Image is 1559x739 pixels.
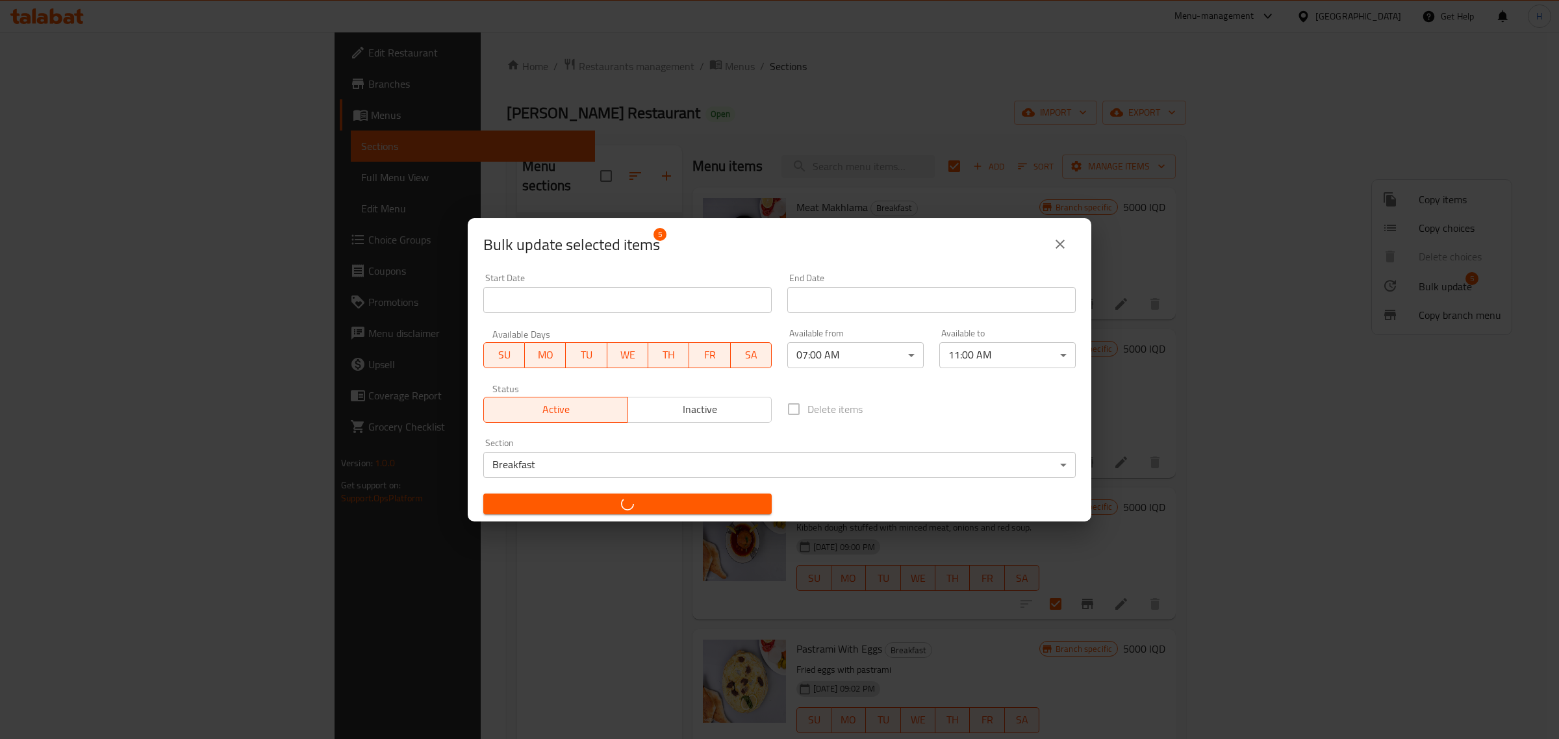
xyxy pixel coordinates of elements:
span: TH [653,345,684,364]
span: WE [613,345,643,364]
button: SA [731,342,772,368]
span: FR [694,345,725,364]
span: Selected items count [483,234,660,255]
button: Inactive [627,397,772,423]
button: WE [607,342,648,368]
span: SU [489,345,520,364]
span: 5 [653,228,666,241]
span: SA [736,345,767,364]
div: 07:00 AM [787,342,924,368]
button: Active [483,397,628,423]
span: TU [571,345,602,364]
button: close [1045,229,1076,260]
span: Active [489,400,623,419]
button: TU [566,342,607,368]
span: Delete items [807,401,863,417]
button: SU [483,342,525,368]
button: FR [689,342,730,368]
span: Inactive [633,400,767,419]
button: TH [648,342,689,368]
div: 11:00 AM [939,342,1076,368]
span: MO [530,345,561,364]
div: Breakfast [483,452,1076,478]
button: MO [525,342,566,368]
